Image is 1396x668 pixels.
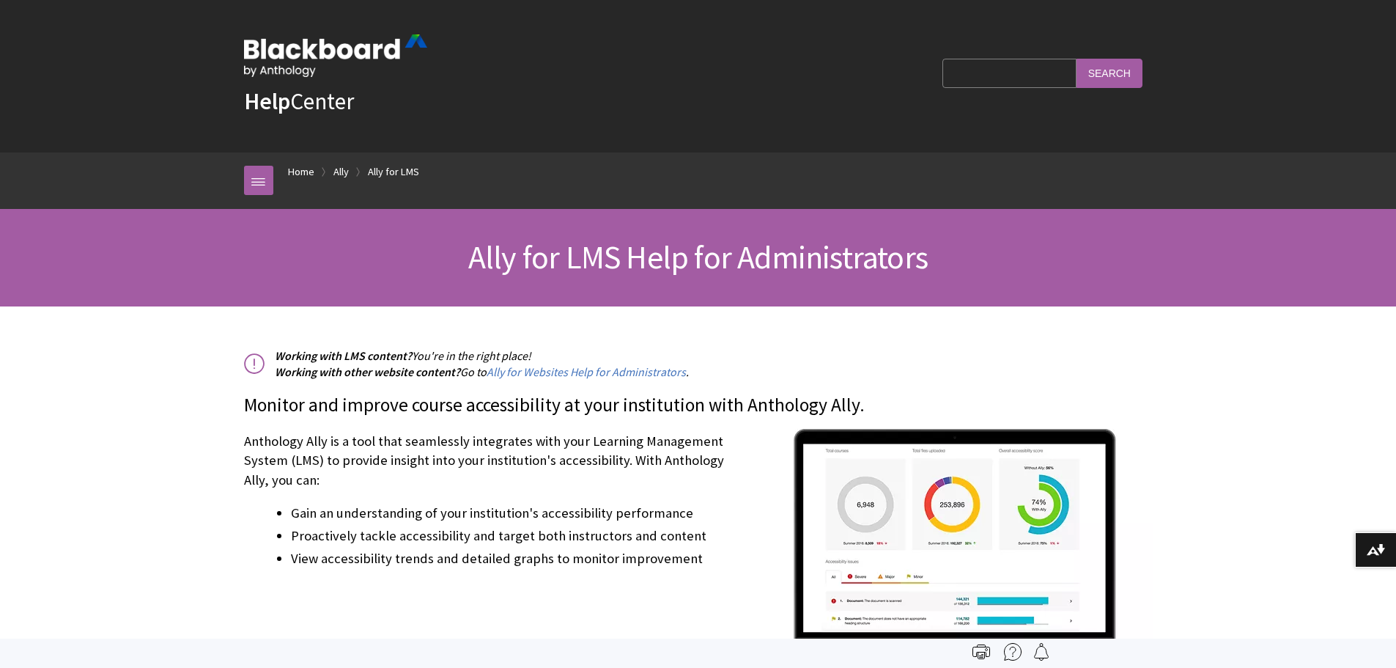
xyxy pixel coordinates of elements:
a: HelpCenter [244,87,354,116]
span: Working with LMS content? [275,348,412,363]
p: Anthology Ally is a tool that seamlessly integrates with your Learning Management System (LMS) to... [244,432,1153,490]
img: More help [1004,643,1022,661]
li: Gain an understanding of your institution's accessibility performance [291,503,1153,524]
img: Print [972,643,990,661]
a: Ally for Websites Help for Administrators [487,364,686,380]
p: You're in the right place! Go to . [244,348,1153,381]
input: Search [1076,59,1142,87]
a: Ally [333,163,349,181]
a: Ally for LMS [368,163,419,181]
a: Home [288,163,314,181]
p: Monitor and improve course accessibility at your institution with Anthology Ally. [244,392,1153,419]
img: Follow this page [1033,643,1050,661]
span: Working with other website content? [275,364,460,379]
li: Proactively tackle accessibility and target both instructors and content [291,526,1153,546]
strong: Help [244,87,290,116]
li: View accessibility trends and detailed graphs to monitor improvement [291,548,1153,569]
img: Blackboard by Anthology [244,34,427,77]
span: Ally for LMS Help for Administrators [468,237,928,277]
